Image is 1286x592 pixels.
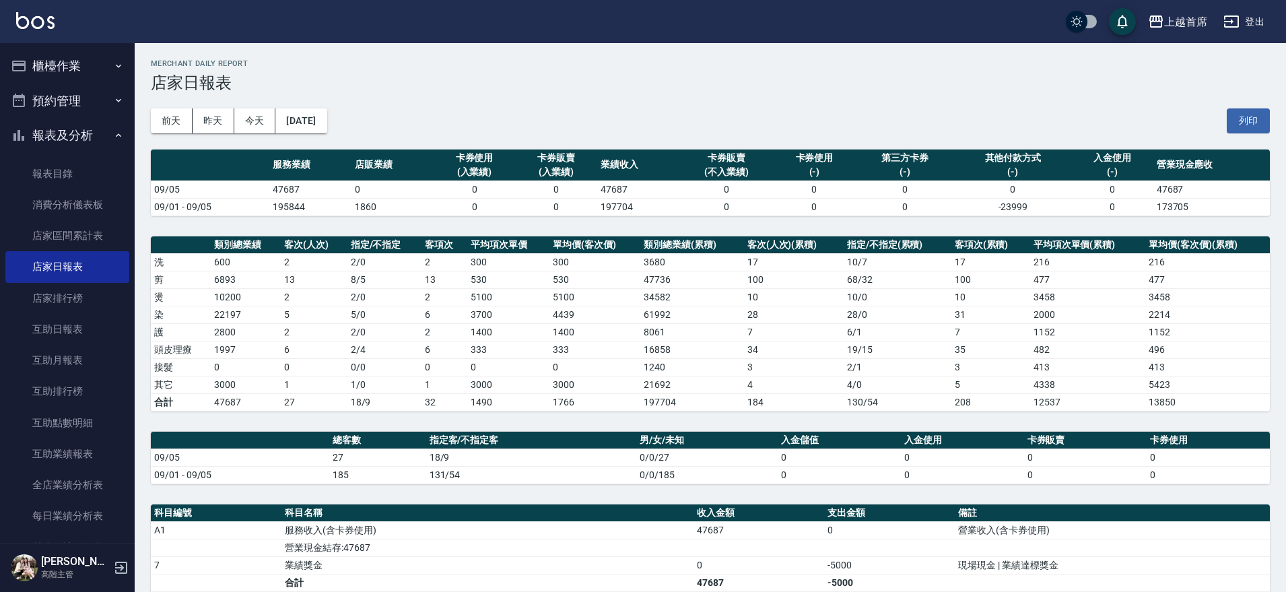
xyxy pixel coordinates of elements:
[744,393,844,411] td: 184
[329,466,426,484] td: 185
[901,466,1024,484] td: 0
[281,236,347,254] th: 客次(人次)
[597,180,679,198] td: 47687
[549,393,640,411] td: 1766
[467,236,549,254] th: 平均項次單價
[351,198,434,216] td: 1860
[5,469,129,500] a: 全店業績分析表
[824,504,955,522] th: 支出金額
[1145,341,1270,358] td: 496
[1145,236,1270,254] th: 單均價(客次價)(累積)
[955,556,1270,574] td: 現場現金 | 業績達標獎金
[16,12,55,29] img: Logo
[467,271,549,288] td: 530
[41,568,110,581] p: 高階主管
[421,376,467,393] td: 1
[151,556,281,574] td: 7
[151,449,329,466] td: 09/05
[347,393,422,411] td: 18/9
[640,358,743,376] td: 1240
[151,150,1270,216] table: a dense table
[640,341,743,358] td: 16858
[467,393,549,411] td: 1490
[744,288,844,306] td: 10
[421,358,467,376] td: 0
[778,466,901,484] td: 0
[955,521,1270,539] td: 營業收入(含卡券使用)
[151,253,211,271] td: 洗
[951,288,1030,306] td: 10
[1030,323,1146,341] td: 1152
[640,288,743,306] td: 34582
[281,306,347,323] td: 5
[951,323,1030,341] td: 7
[151,288,211,306] td: 燙
[1030,358,1146,376] td: 413
[844,271,951,288] td: 68 / 32
[467,288,549,306] td: 5100
[421,341,467,358] td: 6
[11,554,38,581] img: Person
[211,341,281,358] td: 1997
[329,449,426,466] td: 27
[5,532,129,563] a: 營業統計分析表
[951,236,1030,254] th: 客項次(累積)
[151,504,281,522] th: 科目編號
[951,358,1030,376] td: 3
[636,466,778,484] td: 0/0/185
[281,288,347,306] td: 2
[351,150,434,181] th: 店販業績
[1153,180,1270,198] td: 47687
[1145,376,1270,393] td: 5423
[683,151,770,165] div: 卡券販賣
[211,288,281,306] td: 10200
[1227,108,1270,133] button: 列印
[1024,449,1147,466] td: 0
[5,251,129,282] a: 店家日報表
[347,288,422,306] td: 2 / 0
[951,253,1030,271] td: 17
[855,180,954,198] td: 0
[1218,9,1270,34] button: 登出
[1153,198,1270,216] td: 173705
[211,253,281,271] td: 600
[1030,306,1146,323] td: 2000
[151,432,1270,484] table: a dense table
[1147,432,1270,449] th: 卡券使用
[5,48,129,84] button: 櫃檯作業
[549,323,640,341] td: 1400
[347,236,422,254] th: 指定/不指定
[5,158,129,189] a: 報表目錄
[281,271,347,288] td: 13
[824,556,955,574] td: -5000
[549,236,640,254] th: 單均價(客次價)
[281,323,347,341] td: 2
[1145,393,1270,411] td: 13850
[744,271,844,288] td: 100
[193,108,234,133] button: 昨天
[5,500,129,531] a: 每日業績分析表
[421,271,467,288] td: 13
[151,59,1270,68] h2: Merchant Daily Report
[640,376,743,393] td: 21692
[951,271,1030,288] td: 100
[549,253,640,271] td: 300
[1030,271,1146,288] td: 477
[347,376,422,393] td: 1 / 0
[151,341,211,358] td: 頭皮理療
[347,253,422,271] td: 2 / 0
[549,376,640,393] td: 3000
[1030,393,1146,411] td: 12537
[636,432,778,449] th: 男/女/未知
[281,376,347,393] td: 1
[437,165,512,179] div: (入業績)
[955,504,1270,522] th: 備註
[844,253,951,271] td: 10 / 7
[844,393,951,411] td: 130/54
[844,306,951,323] td: 28 / 0
[269,198,351,216] td: 195844
[151,271,211,288] td: 剪
[151,466,329,484] td: 09/01 - 09/05
[5,438,129,469] a: 互助業績報表
[693,521,824,539] td: 47687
